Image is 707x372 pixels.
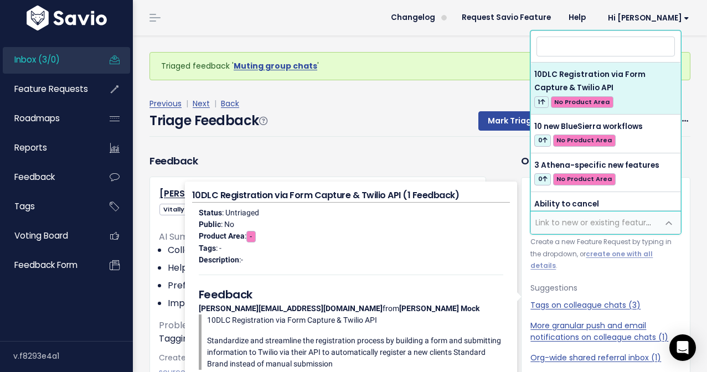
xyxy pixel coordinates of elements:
span: 10 new BlueSierra workflows [534,121,643,132]
a: Hi [PERSON_NAME] [595,9,698,27]
span: AI Summary [159,230,217,243]
span: Link to new or existing feature request... [535,217,688,228]
span: 0 [534,135,550,146]
img: logo-white.9d6f32f41409.svg [24,6,110,30]
span: No Product Area [551,96,613,108]
a: Feature Requests [3,76,92,102]
h3: Feedback [149,153,198,168]
span: Voting Board [14,230,68,241]
a: More granular push and email notifications on colleague chats (1) [530,320,681,343]
h4: Triage Feedback [149,111,267,131]
small: Create a new Feature Request by typing in the dropdown, or . [530,236,681,272]
span: Hi [PERSON_NAME] [608,14,689,22]
a: Next [193,98,210,109]
span: Ability to cancel broadcasts/patient uploads stuck in processing [534,199,674,236]
span: Inbox (3/0) [14,54,60,65]
a: Voting Board [3,223,92,249]
span: No Product Area [553,135,616,146]
span: 10DLC Registration via Form Capture & Twilio API [534,69,646,93]
strong: Public [199,220,221,229]
span: No Product Area [553,173,616,185]
span: | [212,98,219,109]
li: Improves team coordination and efficiency. [168,297,477,310]
span: Roadmaps [14,112,60,124]
a: Org-wide shared referral inbox (1) [530,352,681,364]
a: Inbox (3/0) [3,47,92,73]
span: Feature Requests [14,83,88,95]
span: | [184,98,190,109]
a: Request Savio Feature [453,9,560,26]
strong: Status [199,208,222,217]
span: 3 Athena-specific new features [534,160,659,170]
a: Tags on colleague chats (3) [530,299,681,311]
li: Colleagues appreciate tagging in group chats. [168,244,477,257]
button: Mark Triaged [478,111,551,131]
a: Back [221,98,239,109]
p: Suggestions [530,281,681,295]
a: Feedback [3,164,92,190]
span: - [241,255,243,264]
h3: Organize [521,153,690,168]
a: Reports [3,135,92,161]
div: Triaged feedback ' ' [149,52,690,80]
span: Feedback [14,171,55,183]
strong: Description [199,255,239,264]
div: Open Intercom Messenger [669,334,696,361]
span: - [246,231,256,242]
a: Feedback form [3,252,92,278]
p: 10DLC Registration via Form Capture & Twilio API [207,314,503,326]
a: Previous [149,98,182,109]
a: create one with all details [530,250,653,270]
a: Help [560,9,595,26]
strong: [PERSON_NAME] Mock [399,304,479,313]
span: Feedback form [14,259,78,271]
span: 0 [534,173,550,185]
p: Standardize and streamline the registration process by building a form and submitting information... [207,335,503,370]
strong: Product Area [199,231,245,240]
a: [PERSON_NAME] [159,187,234,200]
div: v.f8293e4a1 [13,342,133,370]
a: Roadmaps [3,106,92,131]
h5: Feedback [199,286,503,303]
strong: Tags [199,244,216,252]
span: Problem [159,319,197,332]
p: Tagging colleagues in patient notes or colleague group chats [159,332,477,345]
a: Muting group chats [234,60,317,71]
li: Preferred over direct emails for quick communication. [168,279,477,292]
h4: 10DLC Registration via Form Capture & Twilio API (1 Feedback) [192,189,510,203]
span: Tags [14,200,35,212]
li: Helps keep everyone informed. [168,261,477,275]
strong: [PERSON_NAME][EMAIL_ADDRESS][DOMAIN_NAME] [199,304,383,313]
span: 1 [534,96,548,108]
a: Tags [3,194,92,219]
span: Reports [14,142,47,153]
span: Changelog [391,14,435,22]
span: Vitally mrr: [159,204,215,215]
